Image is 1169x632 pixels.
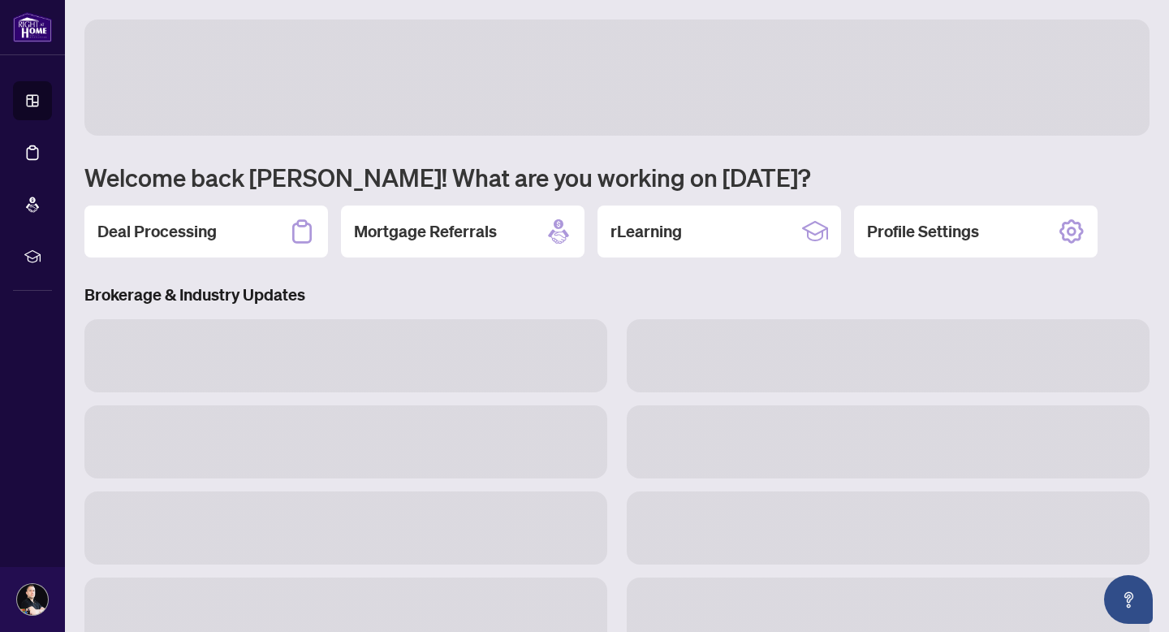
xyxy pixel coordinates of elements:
[17,584,48,615] img: Profile Icon
[867,220,979,243] h2: Profile Settings
[354,220,497,243] h2: Mortgage Referrals
[84,162,1150,193] h1: Welcome back [PERSON_NAME]! What are you working on [DATE]?
[84,284,1150,306] h3: Brokerage & Industry Updates
[610,220,682,243] h2: rLearning
[13,12,52,42] img: logo
[1104,575,1153,624] button: Open asap
[97,220,217,243] h2: Deal Processing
